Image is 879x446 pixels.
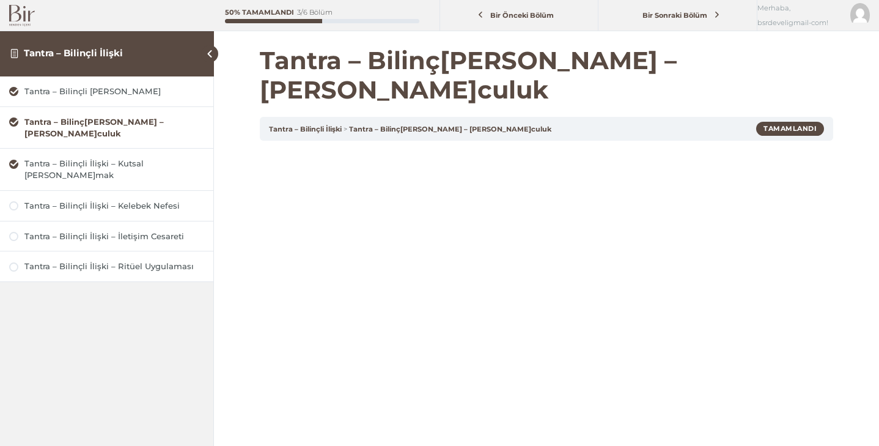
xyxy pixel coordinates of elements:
[9,86,204,97] a: Tantra – Bilinçli [PERSON_NAME]
[757,1,841,30] span: Merhaba, bsrdeveligmail-com!
[9,231,204,242] a: Tantra – Bilinçli İlişki – İletişim Cesareti
[24,231,204,242] div: Tantra – Bilinçli İlişki – İletişim Cesareti
[9,261,204,272] a: Tantra – Bilinçli İlişki – Ritüel Uygulaması
[260,46,833,105] h1: Tantra – Bilinç[PERSON_NAME] – [PERSON_NAME]culuk
[24,261,204,272] div: Tantra – Bilinçli İlişki – Ritüel Uygulaması
[269,125,342,133] a: Tantra – Bilinçli İlişki
[297,9,333,16] div: 3/6 Bölüm
[225,9,294,16] div: 50% Tamamlandı
[349,125,551,133] a: Tantra – Bilinç[PERSON_NAME] – [PERSON_NAME]culuk
[24,47,123,59] a: Tantra – Bilinçli İlişki
[635,11,714,20] span: Bir Sonraki Bölüm
[24,200,204,212] div: Tantra – Bilinçli İlişki – Kelebek Nefesi
[756,122,824,135] div: Tamamlandı
[24,116,204,139] div: Tantra – Bilinç[PERSON_NAME] – [PERSON_NAME]culuk
[601,4,754,27] a: Bir Sonraki Bölüm
[24,86,204,97] div: Tantra – Bilinçli [PERSON_NAME]
[24,158,204,181] div: Tantra – Bilinçli İlişki – Kutsal [PERSON_NAME]mak
[9,200,204,212] a: Tantra – Bilinçli İlişki – Kelebek Nefesi
[443,4,595,27] a: Bir Önceki Bölüm
[9,158,204,181] a: Tantra – Bilinçli İlişki – Kutsal [PERSON_NAME]mak
[9,5,35,26] img: Bir Logo
[484,11,561,20] span: Bir Önceki Bölüm
[9,116,204,139] a: Tantra – Bilinç[PERSON_NAME] – [PERSON_NAME]culuk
